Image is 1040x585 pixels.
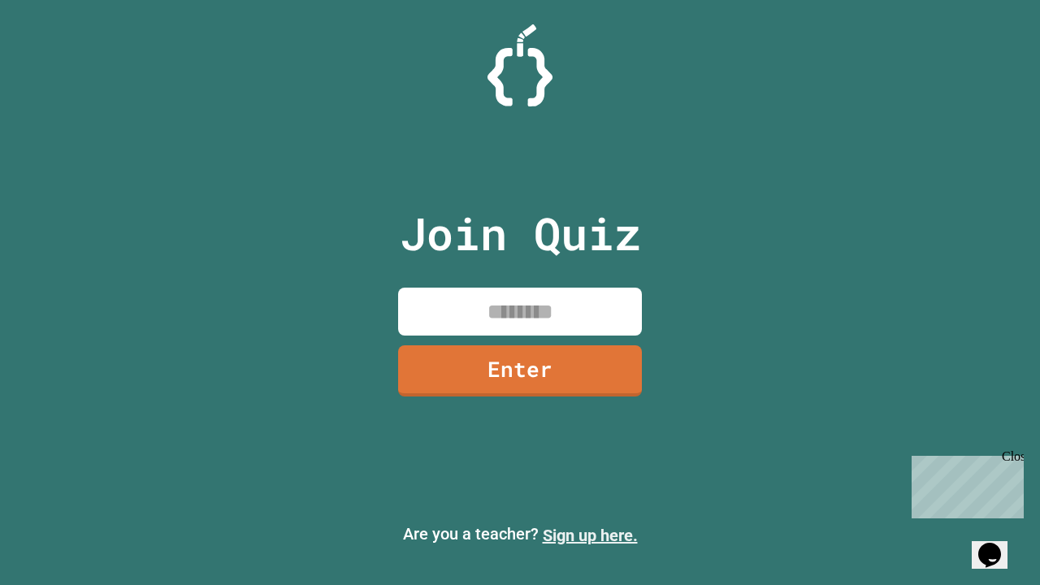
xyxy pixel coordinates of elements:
a: Enter [398,345,642,396]
iframe: chat widget [972,520,1024,569]
p: Are you a teacher? [13,522,1027,548]
img: Logo.svg [487,24,552,106]
p: Join Quiz [400,200,641,267]
div: Chat with us now!Close [6,6,112,103]
a: Sign up here. [543,526,638,545]
iframe: chat widget [905,449,1024,518]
